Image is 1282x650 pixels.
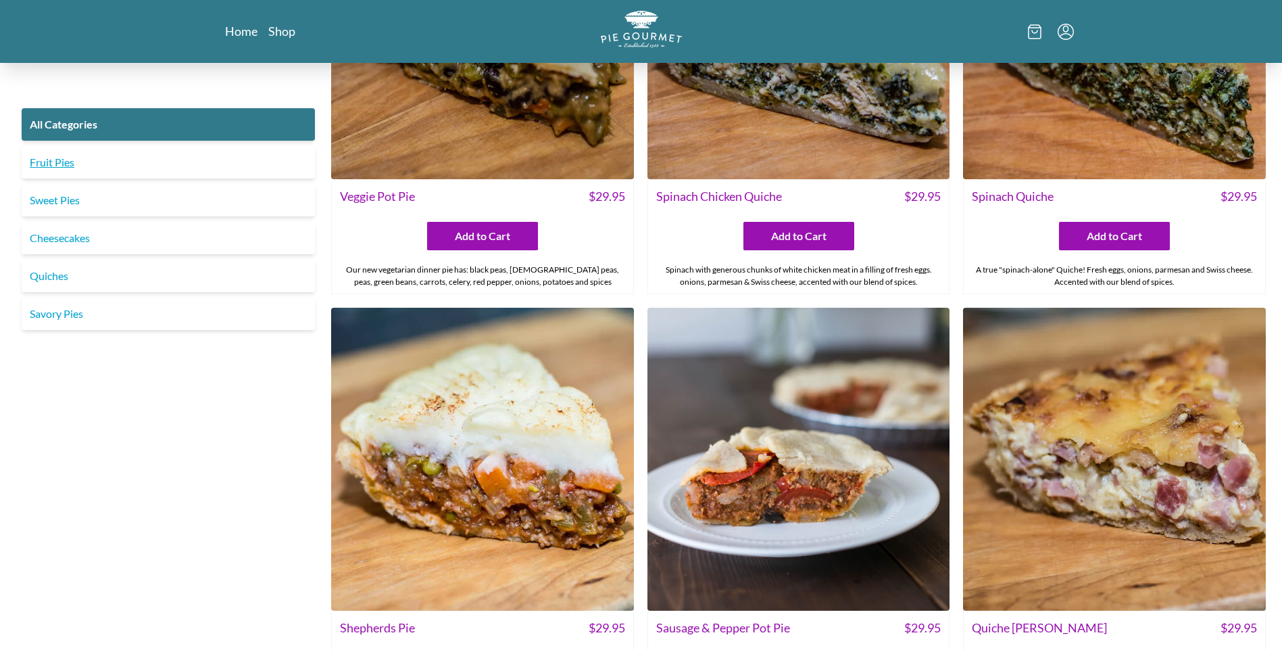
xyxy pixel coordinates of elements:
div: A true "spinach-alone" Quiche! Fresh eggs, onions, parmesan and Swiss cheese. Accented with our b... [964,258,1265,294]
a: Home [225,23,257,39]
span: $ 29.95 [589,619,625,637]
span: $ 29.95 [1221,619,1257,637]
span: Spinach Quiche [972,187,1054,206]
span: $ 29.95 [589,187,625,206]
span: $ 29.95 [904,619,941,637]
span: $ 29.95 [1221,187,1257,206]
span: Sausage & Pepper Pot Pie [656,619,790,637]
a: Shop [268,23,295,39]
button: Add to Cart [743,222,854,250]
a: Cheesecakes [22,222,315,254]
div: Our new vegetarian dinner pie has: black peas, [DEMOGRAPHIC_DATA] peas, peas, green beans, carrot... [332,258,633,294]
span: Spinach Chicken Quiche [656,187,782,206]
span: Shepherds Pie [340,619,415,637]
button: Add to Cart [427,222,538,250]
a: Quiches [22,260,315,292]
img: Quiche Lorraine [963,308,1266,611]
span: Add to Cart [455,228,510,244]
div: Spinach with generous chunks of white chicken meat in a filling of fresh eggs. onions, parmesan &... [648,258,950,294]
a: All Categories [22,108,315,141]
img: Sausage & Pepper Pot Pie [647,308,950,611]
a: Savory Pies [22,298,315,330]
img: logo [601,11,682,48]
button: Menu [1058,24,1074,40]
button: Add to Cart [1059,222,1170,250]
a: Sweet Pies [22,184,315,216]
span: Add to Cart [771,228,827,244]
img: Shepherds Pie [331,308,634,611]
span: Add to Cart [1087,228,1142,244]
span: Veggie Pot Pie [340,187,415,206]
a: Fruit Pies [22,146,315,179]
a: Logo [601,11,682,52]
span: Quiche [PERSON_NAME] [972,619,1107,637]
span: $ 29.95 [904,187,941,206]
